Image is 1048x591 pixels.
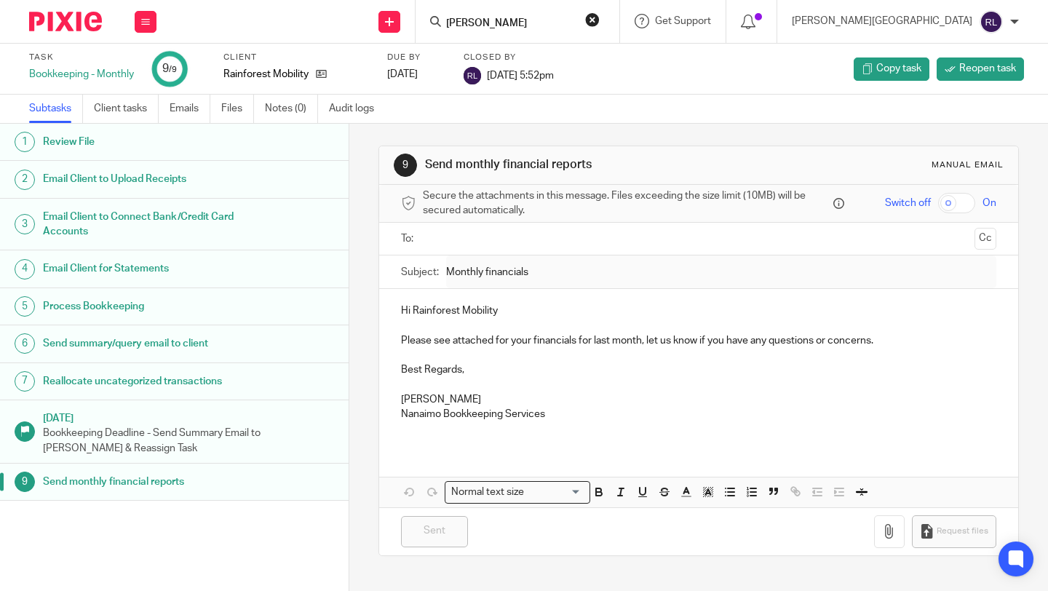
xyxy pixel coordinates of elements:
[15,259,35,279] div: 4
[854,57,929,81] a: Copy task
[15,132,35,152] div: 1
[29,52,134,63] label: Task
[43,408,334,426] h1: [DATE]
[401,392,996,407] p: [PERSON_NAME]
[980,10,1003,33] img: svg%3E
[959,61,1016,76] span: Reopen task
[15,333,35,354] div: 6
[43,333,237,354] h1: Send summary/query email to client
[162,60,177,77] div: 9
[401,333,996,348] p: Please see attached for your financials for last month, let us know if you have any questions or ...
[29,12,102,31] img: Pixie
[876,61,921,76] span: Copy task
[912,515,996,548] button: Request files
[43,168,237,190] h1: Email Client to Upload Receipts
[265,95,318,123] a: Notes (0)
[43,258,237,279] h1: Email Client for Statements
[29,95,83,123] a: Subtasks
[585,12,600,27] button: Clear
[15,214,35,234] div: 3
[394,154,417,177] div: 9
[15,170,35,190] div: 2
[329,95,385,123] a: Audit logs
[43,426,334,456] p: Bookkeeping Deadline - Send Summary Email to [PERSON_NAME] & Reassign Task
[982,196,996,210] span: On
[464,67,481,84] img: svg%3E
[937,525,988,537] span: Request files
[169,66,177,74] small: /9
[401,231,417,246] label: To:
[43,206,237,243] h1: Email Client to Connect Bank/Credit Card Accounts
[387,52,445,63] label: Due by
[401,516,468,547] input: Sent
[932,159,1004,171] div: Manual email
[448,485,528,500] span: Normal text size
[43,471,237,493] h1: Send monthly financial reports
[170,95,210,123] a: Emails
[792,14,972,28] p: [PERSON_NAME][GEOGRAPHIC_DATA]
[464,52,554,63] label: Closed by
[401,362,996,377] p: Best Regards,
[387,67,445,82] div: [DATE]
[401,304,996,318] p: Hi Rainforest Mobility
[937,57,1024,81] a: Reopen task
[974,228,996,250] button: Cc
[43,295,237,317] h1: Process Bookkeeping
[15,371,35,392] div: 7
[885,196,931,210] span: Switch off
[423,189,830,218] span: Secure the attachments in this message. Files exceeding the size limit (10MB) will be secured aut...
[401,407,996,421] p: Nanaimo Bookkeeping Services
[43,370,237,392] h1: Reallocate uncategorized transactions
[529,485,581,500] input: Search for option
[43,131,237,153] h1: Review File
[487,70,554,80] span: [DATE] 5:52pm
[15,296,35,317] div: 5
[655,16,711,26] span: Get Support
[15,472,35,492] div: 9
[29,67,134,82] div: Bookkeeping - Monthly
[425,157,730,172] h1: Send monthly financial reports
[445,481,590,504] div: Search for option
[223,67,309,82] p: Rainforest Mobility
[94,95,159,123] a: Client tasks
[221,95,254,123] a: Files
[401,265,439,279] label: Subject:
[223,52,369,63] label: Client
[445,17,576,31] input: Search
